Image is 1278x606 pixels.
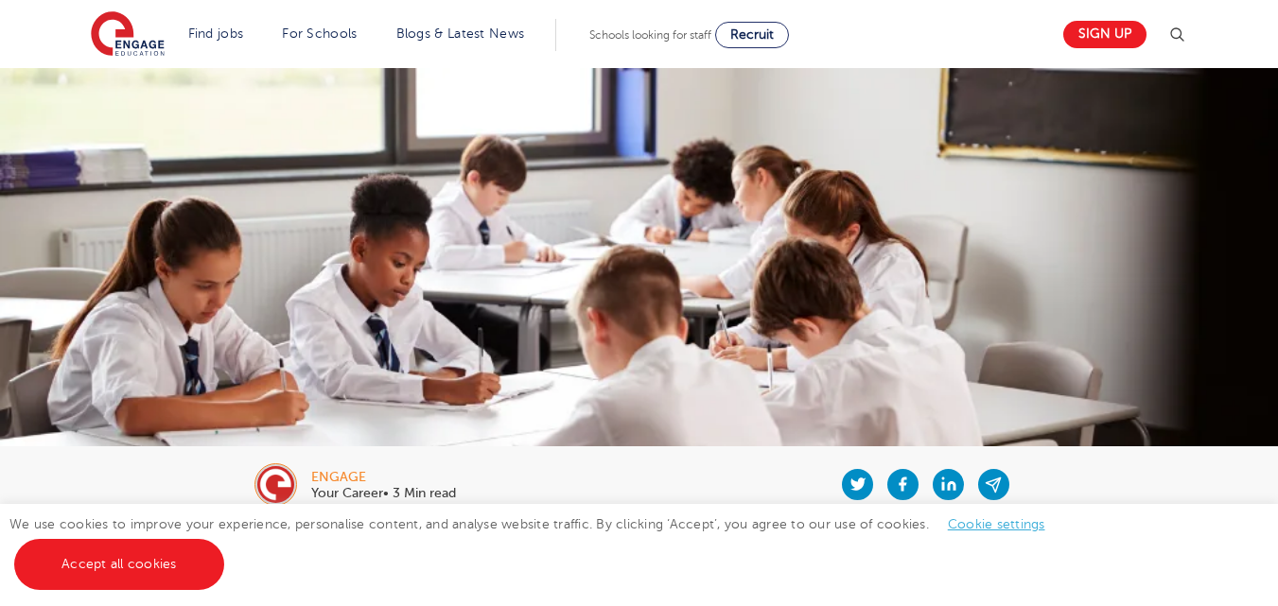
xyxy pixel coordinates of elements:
a: Blogs & Latest News [396,26,525,41]
a: Accept all cookies [14,539,224,590]
p: Your Career• 3 Min read [311,487,456,500]
span: Schools looking for staff [589,28,711,42]
a: Find jobs [188,26,244,41]
img: Engage Education [91,11,165,59]
a: Sign up [1063,21,1147,48]
span: Recruit [730,27,774,42]
a: Cookie settings [948,517,1045,531]
span: We use cookies to improve your experience, personalise content, and analyse website traffic. By c... [9,517,1064,571]
a: Recruit [715,22,789,48]
a: For Schools [282,26,357,41]
div: engage [311,471,456,484]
